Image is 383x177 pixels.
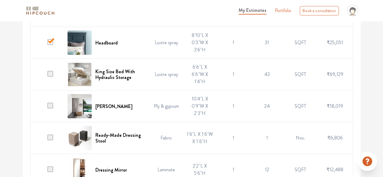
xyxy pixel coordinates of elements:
span: ₹69,129 [326,71,343,78]
span: ₹25,051 [327,39,343,46]
span: ₹12,488 [326,166,343,173]
td: 1 [250,122,284,154]
img: Curtain Pelmet [68,94,92,118]
h6: Headboard [95,40,118,46]
td: Lustre spray [150,59,183,90]
h6: Ready-Made Dressing Stool [95,132,146,144]
h6: [PERSON_NAME] [95,103,133,109]
td: 1'6"L X 1'6"W X 1'6"H [183,122,216,154]
td: 10'4"L X 0'9"W X 2'3"H [183,90,216,122]
td: Ply & gypsum [150,90,183,122]
h6: King Size Bed With Hydraulic Storage [95,69,146,80]
td: 1 [216,90,250,122]
img: Ready-Made Dressing Stool [68,126,92,150]
td: SQFT [284,90,317,122]
a: Portfolio [275,7,291,14]
td: Nos. [284,122,317,154]
td: 1 [216,122,250,154]
img: King Size Bed With Hydraulic Storage [68,62,92,87]
h6: Dressing Mirror [95,167,127,173]
img: Headboard [68,31,92,55]
td: 24 [250,90,284,122]
td: SQFT [284,27,317,59]
td: 31 [250,27,284,59]
span: ₹6,806 [327,134,342,141]
img: logo-horizontal.svg [25,5,55,16]
span: logo-horizontal.svg [25,4,55,18]
td: 6'6"L X 6'6"W X 1'4"H [183,59,216,90]
div: Book a consultation [300,6,339,15]
td: Lustre spray [150,27,183,59]
td: 8'10"L X 0'3"W X 3'6"H [183,27,216,59]
td: 43 [250,59,284,90]
td: Fabric [150,122,183,154]
td: 1 [216,27,250,59]
span: ₹18,019 [327,103,343,110]
td: 1 [216,59,250,90]
span: My Estimates [239,7,266,14]
td: SQFT [284,59,317,90]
